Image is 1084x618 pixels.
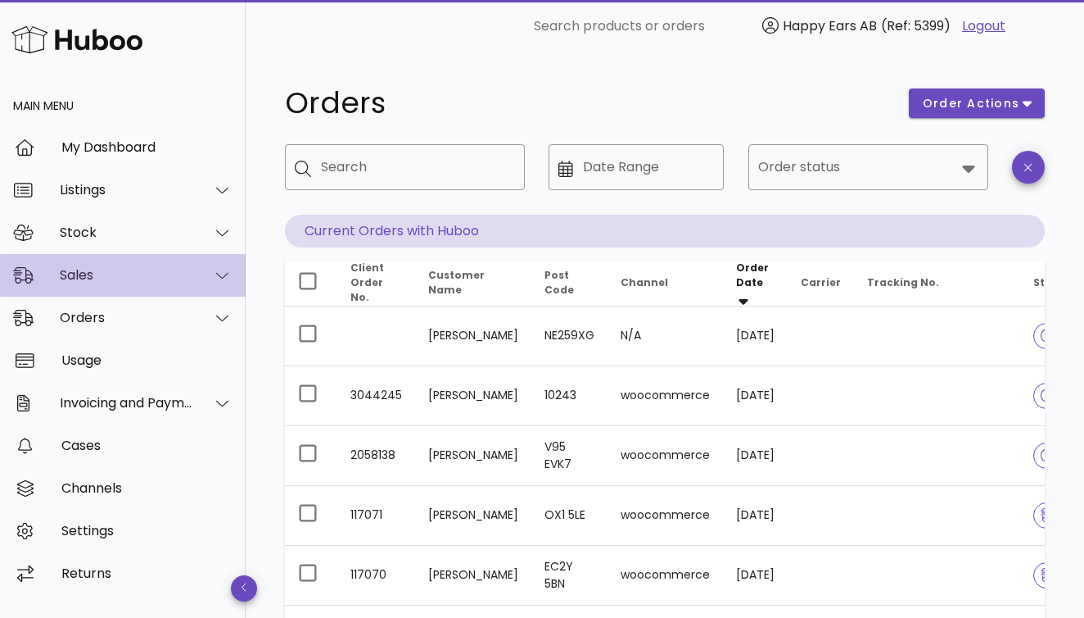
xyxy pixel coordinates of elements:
[337,486,415,546] td: 117071
[61,480,233,496] div: Channels
[337,366,415,426] td: 3044245
[415,261,531,307] th: Customer Name
[337,546,415,606] td: 117070
[61,438,233,453] div: Cases
[783,16,877,35] span: Happy Ears AB
[801,275,841,289] span: Carrier
[621,275,668,289] span: Channel
[607,426,723,486] td: woocommerce
[531,366,607,426] td: 10243
[723,307,788,366] td: [DATE]
[909,89,1045,118] button: order actions
[337,261,415,307] th: Client Order No.
[723,366,788,426] td: [DATE]
[60,310,193,325] div: Orders
[415,307,531,366] td: [PERSON_NAME]
[723,546,788,606] td: [DATE]
[854,261,1020,307] th: Tracking No.
[962,16,1005,36] a: Logout
[285,89,889,118] h1: Orders
[723,486,788,546] td: [DATE]
[415,546,531,606] td: [PERSON_NAME]
[60,225,193,240] div: Stock
[1033,275,1082,289] span: Status
[285,215,1045,248] p: Current Orders with Huboo
[61,139,233,155] div: My Dashboard
[61,352,233,368] div: Usage
[350,261,384,304] span: Client Order No.
[607,307,723,366] td: N/A
[415,366,531,426] td: [PERSON_NAME]
[531,261,607,307] th: Post Code
[748,144,988,190] div: Order status
[723,426,788,486] td: [DATE]
[531,307,607,366] td: NE259XG
[607,261,723,307] th: Channel
[531,486,607,546] td: OX1 5LE
[415,426,531,486] td: [PERSON_NAME]
[61,523,233,538] div: Settings
[881,16,951,35] span: (Ref: 5399)
[428,268,485,297] span: Customer Name
[60,395,193,411] div: Invoicing and Payments
[60,267,193,283] div: Sales
[544,268,574,297] span: Post Code
[736,261,769,289] span: Order Date
[788,261,854,307] th: Carrier
[607,366,723,426] td: woocommerce
[531,546,607,606] td: EC2Y 5BN
[11,22,142,57] img: Huboo Logo
[723,261,788,307] th: Order Date: Sorted descending. Activate to remove sorting.
[607,546,723,606] td: woocommerce
[415,486,531,546] td: [PERSON_NAME]
[867,275,939,289] span: Tracking No.
[922,95,1020,112] span: order actions
[607,486,723,546] td: woocommerce
[337,426,415,486] td: 2058138
[531,426,607,486] td: V95 EVK7
[61,566,233,581] div: Returns
[60,182,193,198] div: Listings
